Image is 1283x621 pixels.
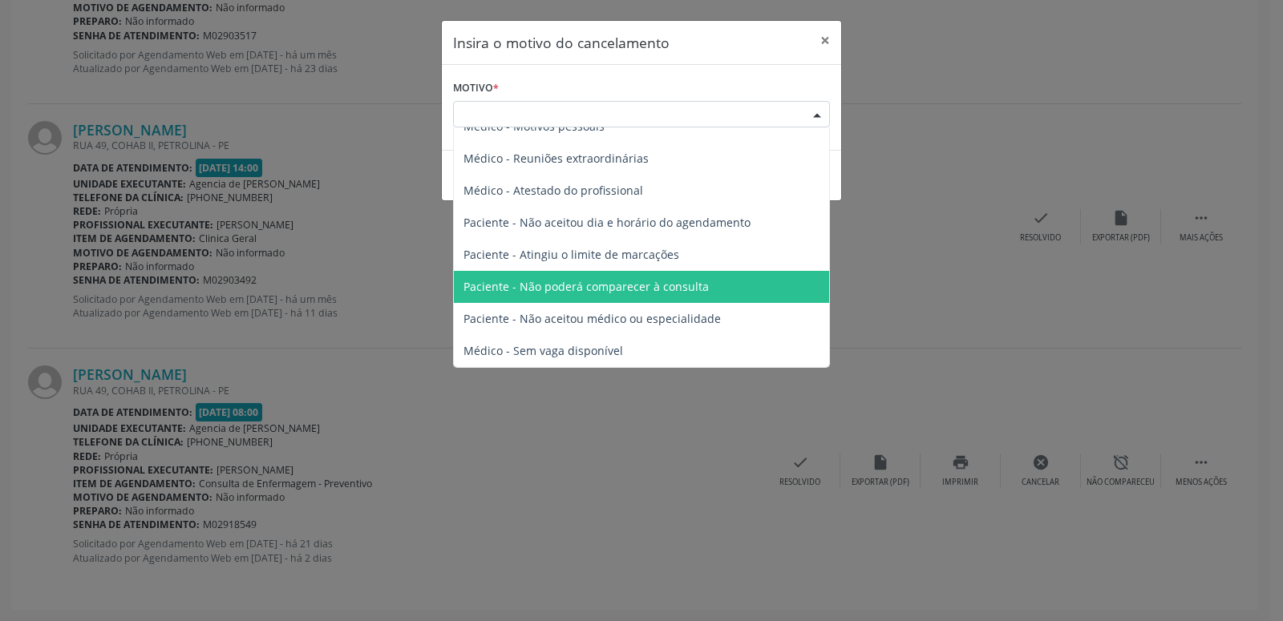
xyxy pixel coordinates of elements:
[463,151,649,166] span: Médico - Reuniões extraordinárias
[809,21,841,60] button: Close
[453,76,499,101] label: Motivo
[463,215,751,230] span: Paciente - Não aceitou dia e horário do agendamento
[463,343,623,358] span: Médico - Sem vaga disponível
[453,32,670,53] h5: Insira o motivo do cancelamento
[463,279,709,294] span: Paciente - Não poderá comparecer à consulta
[463,183,643,198] span: Médico - Atestado do profissional
[463,311,721,326] span: Paciente - Não aceitou médico ou especialidade
[463,247,679,262] span: Paciente - Atingiu o limite de marcações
